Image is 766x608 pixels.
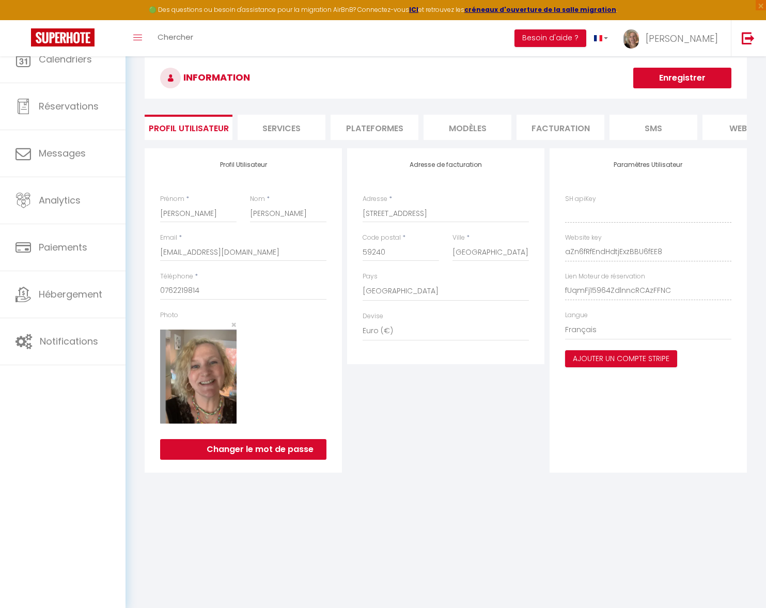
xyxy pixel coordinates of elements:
label: Prénom [160,194,184,204]
h4: Profil Utilisateur [160,161,326,168]
li: Profil Utilisateur [145,115,232,140]
span: Messages [39,147,86,160]
span: Paiements [39,241,87,254]
button: Close [231,320,237,330]
button: Enregistrer [633,68,731,88]
button: Besoin d'aide ? [514,29,586,47]
h4: Paramètres Utilisateur [565,161,731,168]
img: logout [742,32,755,44]
button: Ouvrir le widget de chat LiveChat [8,4,39,35]
li: Plateformes [331,115,418,140]
label: Code postal [363,233,401,243]
img: 17230561232035.png [160,330,237,424]
h3: INFORMATION [145,57,747,99]
label: Lien Moteur de réservation [565,272,645,282]
span: Chercher [158,32,193,42]
label: Adresse [363,194,387,204]
img: ... [623,29,639,49]
label: Langue [565,310,588,320]
label: Pays [363,272,378,282]
span: × [231,318,237,331]
span: Notifications [40,335,98,348]
li: Services [238,115,325,140]
li: SMS [609,115,697,140]
button: Ajouter un compte Stripe [565,350,677,368]
li: Facturation [517,115,604,140]
label: Ville [452,233,465,243]
li: MODÈLES [424,115,511,140]
a: créneaux d'ouverture de la salle migration [464,5,616,14]
img: Super Booking [31,28,95,46]
label: Devise [363,311,383,321]
button: Changer le mot de passe [160,439,326,460]
span: Analytics [39,194,81,207]
span: Réservations [39,100,99,113]
label: SH apiKey [565,194,596,204]
label: Téléphone [160,272,193,282]
label: Website key [565,233,602,243]
a: ICI [409,5,418,14]
label: Email [160,233,177,243]
span: [PERSON_NAME] [646,32,718,45]
span: Hébergement [39,288,102,301]
label: Photo [160,310,178,320]
span: Calendriers [39,53,92,66]
a: Chercher [150,20,201,56]
h4: Adresse de facturation [363,161,529,168]
label: Nom [250,194,265,204]
a: ... [PERSON_NAME] [616,20,731,56]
